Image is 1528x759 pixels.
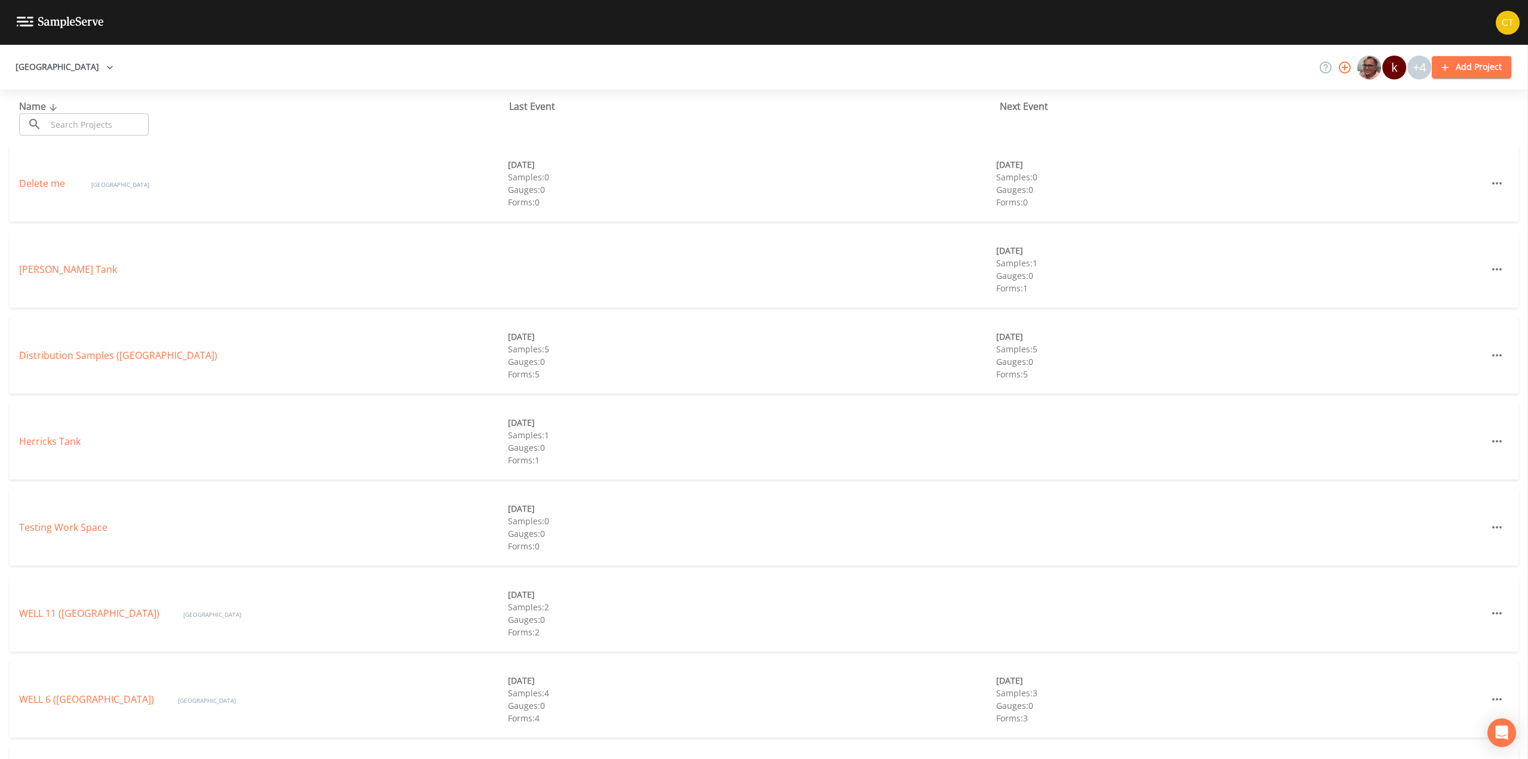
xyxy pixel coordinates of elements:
[508,674,997,687] div: [DATE]
[996,355,1485,368] div: Gauges: 0
[508,368,997,380] div: Forms: 5
[508,355,997,368] div: Gauges: 0
[996,257,1485,269] div: Samples: 1
[178,696,236,705] span: [GEOGRAPHIC_DATA]
[1407,56,1431,79] div: +4
[508,330,997,343] div: [DATE]
[508,171,997,183] div: Samples: 0
[996,343,1485,355] div: Samples: 5
[1357,56,1382,79] div: Mike Franklin
[183,610,241,619] span: [GEOGRAPHIC_DATA]
[47,113,149,136] input: Search Projects
[508,626,997,638] div: Forms: 2
[11,56,118,78] button: [GEOGRAPHIC_DATA]
[508,502,997,515] div: [DATE]
[508,441,997,454] div: Gauges: 0
[19,349,217,362] a: Distribution Samples ([GEOGRAPHIC_DATA])
[508,158,997,171] div: [DATE]
[508,343,997,355] div: Samples: 5
[996,183,1485,196] div: Gauges: 0
[508,699,997,712] div: Gauges: 0
[996,171,1485,183] div: Samples: 0
[1496,11,1520,35] img: 7f2cab73c0e50dc3fbb7023805f649db
[996,330,1485,343] div: [DATE]
[996,687,1485,699] div: Samples: 3
[996,674,1485,687] div: [DATE]
[508,687,997,699] div: Samples: 4
[19,521,107,534] a: Testing Work Space
[508,540,997,552] div: Forms: 0
[508,515,997,527] div: Samples: 0
[996,196,1485,208] div: Forms: 0
[1000,99,1490,113] div: Next Event
[19,177,67,190] a: Delete me
[996,368,1485,380] div: Forms: 5
[996,158,1485,171] div: [DATE]
[509,99,999,113] div: Last Event
[19,435,81,448] a: Herricks Tank
[996,269,1485,282] div: Gauges: 0
[508,588,997,601] div: [DATE]
[17,17,104,28] img: logo
[996,712,1485,724] div: Forms: 3
[996,699,1485,712] div: Gauges: 0
[508,712,997,724] div: Forms: 4
[1487,718,1516,747] div: Open Intercom Messenger
[508,196,997,208] div: Forms: 0
[508,527,997,540] div: Gauges: 0
[508,613,997,626] div: Gauges: 0
[1382,56,1406,79] div: k
[996,282,1485,294] div: Forms: 1
[19,100,60,113] span: Name
[1382,56,1407,79] div: keith@gcpwater.org
[996,244,1485,257] div: [DATE]
[19,607,159,620] a: WELL 11 ([GEOGRAPHIC_DATA])
[508,416,997,429] div: [DATE]
[1357,56,1381,79] img: e2d790fa78825a4bb76dcb6ab311d44c
[508,183,997,196] div: Gauges: 0
[1432,56,1511,78] button: Add Project
[19,693,154,706] a: WELL 6 ([GEOGRAPHIC_DATA])
[91,180,149,189] span: [GEOGRAPHIC_DATA]
[508,429,997,441] div: Samples: 1
[508,601,997,613] div: Samples: 2
[508,454,997,466] div: Forms: 1
[19,263,117,276] a: [PERSON_NAME] Tank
